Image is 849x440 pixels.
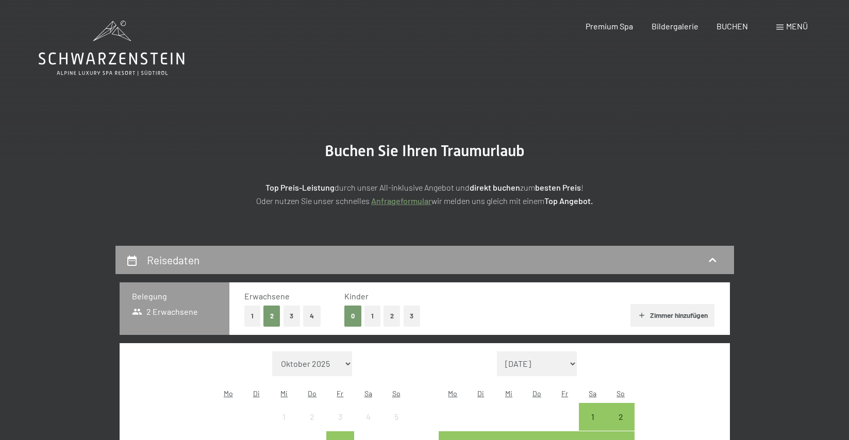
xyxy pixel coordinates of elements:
div: Sat Oct 04 2025 [354,403,382,431]
div: Anreise nicht möglich [326,403,354,431]
button: 1 [364,306,380,327]
abbr: Donnerstag [532,389,541,398]
div: Anreise nicht möglich [382,403,410,431]
strong: Top Preis-Leistung [265,182,335,192]
abbr: Samstag [589,389,596,398]
button: 3 [284,306,301,327]
div: 1 [580,413,606,438]
button: 2 [384,306,401,327]
div: Anreise möglich [607,403,635,431]
div: 2 [608,413,634,438]
div: 3 [327,413,353,438]
strong: besten Preis [535,182,581,192]
abbr: Donnerstag [308,389,317,398]
div: Anreise nicht möglich [270,403,298,431]
div: Anreise nicht möglich [354,403,382,431]
div: Sun Nov 02 2025 [607,403,635,431]
span: Menü [786,21,808,31]
button: Zimmer hinzufügen [630,304,714,327]
abbr: Montag [224,389,233,398]
abbr: Samstag [364,389,372,398]
button: 4 [303,306,321,327]
span: 2 Erwachsene [132,306,198,317]
div: 1 [271,413,297,438]
abbr: Mittwoch [505,389,512,398]
strong: Top Angebot. [544,196,593,206]
h3: Belegung [132,291,217,302]
a: BUCHEN [717,21,748,31]
div: Fri Oct 03 2025 [326,403,354,431]
button: 2 [263,306,280,327]
div: Sun Oct 05 2025 [382,403,410,431]
abbr: Mittwoch [280,389,288,398]
p: durch unser All-inklusive Angebot und zum ! Oder nutzen Sie unser schnelles wir melden uns gleich... [167,181,682,207]
div: 5 [383,413,409,438]
abbr: Sonntag [392,389,401,398]
span: Kinder [344,291,369,301]
abbr: Dienstag [477,389,484,398]
abbr: Sonntag [617,389,625,398]
a: Bildergalerie [652,21,698,31]
h2: Reisedaten [147,253,199,266]
a: Premium Spa [586,21,633,31]
div: Thu Oct 02 2025 [298,403,326,431]
div: Anreise möglich [579,403,607,431]
div: 2 [299,413,325,438]
a: Anfrageformular [371,196,431,206]
div: Anreise nicht möglich [298,403,326,431]
abbr: Montag [448,389,457,398]
abbr: Freitag [337,389,343,398]
span: Buchen Sie Ihren Traumurlaub [325,142,525,160]
abbr: Freitag [561,389,568,398]
strong: direkt buchen [470,182,520,192]
abbr: Dienstag [253,389,260,398]
span: Erwachsene [244,291,290,301]
button: 0 [344,306,361,327]
div: Sat Nov 01 2025 [579,403,607,431]
div: Wed Oct 01 2025 [270,403,298,431]
div: 4 [355,413,381,438]
button: 3 [404,306,421,327]
button: 1 [244,306,260,327]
